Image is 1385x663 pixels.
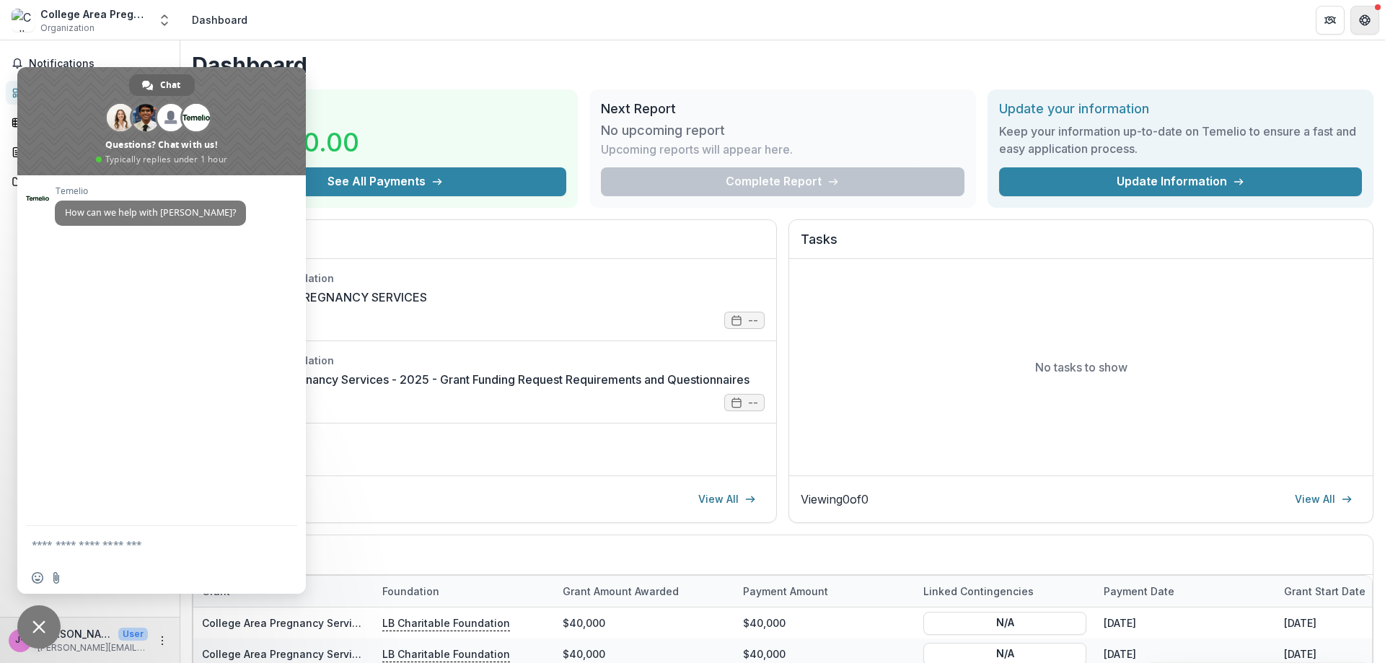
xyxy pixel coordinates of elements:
[1095,584,1183,599] div: Payment date
[554,576,734,607] div: Grant amount awarded
[17,605,61,649] div: Close chat
[55,186,246,196] span: Temelio
[202,617,710,629] a: College Area Pregnancy Services - 2025 - Grant Funding Request Requirements and Questionnaires
[15,636,26,645] div: janelle moreno <janelle@capsonline.org>
[554,607,734,638] div: $40,000
[129,74,195,96] div: Chat
[601,101,964,117] h2: Next Report
[192,12,247,27] div: Dashboard
[118,628,148,641] p: User
[734,607,915,638] div: $40,000
[6,170,174,193] a: Documents
[915,576,1095,607] div: Linked Contingencies
[6,52,174,75] button: Notifications
[1286,488,1361,511] a: View All
[374,576,554,607] div: Foundation
[734,576,915,607] div: Payment Amount
[1095,607,1275,638] div: [DATE]
[382,615,510,631] p: LB Charitable Foundation
[374,584,448,599] div: Foundation
[50,572,62,584] span: Send a file
[32,538,260,551] textarea: Compose your message...
[1095,576,1275,607] div: Payment date
[186,9,253,30] nav: breadcrumb
[154,632,171,649] button: More
[38,626,113,641] p: [PERSON_NAME] <[PERSON_NAME][EMAIL_ADDRESS][DOMAIN_NAME]>
[1275,584,1374,599] div: Grant start date
[734,584,837,599] div: Payment Amount
[12,9,35,32] img: College Area Pregnancy Services
[801,491,869,508] p: Viewing 0 of 0
[32,572,43,584] span: Insert an emoji
[1350,6,1379,35] button: Get Help
[382,646,510,662] p: LB Charitable Foundation
[40,6,149,22] div: College Area Pregnancy Services
[203,101,566,117] h2: Total Awarded
[1035,359,1127,376] p: No tasks to show
[204,547,1361,574] h2: Grant Payments
[999,123,1362,157] h3: Keep your information up-to-date on Temelio to ensure a fast and easy application process.
[1316,6,1345,35] button: Partners
[999,167,1362,196] a: Update Information
[160,74,180,96] span: Chat
[204,232,765,259] h2: Proposals
[192,52,1373,78] h1: Dashboard
[554,584,687,599] div: Grant amount awarded
[204,289,427,306] a: COLLEGE AREA PREGNANCY SERVICES
[6,81,174,105] a: Dashboard
[601,141,793,158] p: Upcoming reports will appear here.
[203,167,566,196] button: See All Payments
[6,110,174,134] a: Tasks
[690,488,765,511] a: View All
[38,641,148,654] p: [PERSON_NAME][EMAIL_ADDRESS][DOMAIN_NAME]
[202,648,710,660] a: College Area Pregnancy Services - 2025 - Grant Funding Request Requirements and Questionnaires
[65,206,236,219] span: How can we help with [PERSON_NAME]?
[801,232,1361,259] h2: Tasks
[204,371,749,388] a: College Area Pregnancy Services - 2025 - Grant Funding Request Requirements and Questionnaires
[40,22,94,35] span: Organization
[999,101,1362,117] h2: Update your information
[923,611,1086,634] button: N/A
[6,140,174,164] a: Proposals
[29,58,168,70] span: Notifications
[154,6,175,35] button: Open entity switcher
[601,123,725,139] h3: No upcoming report
[915,584,1042,599] div: Linked Contingencies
